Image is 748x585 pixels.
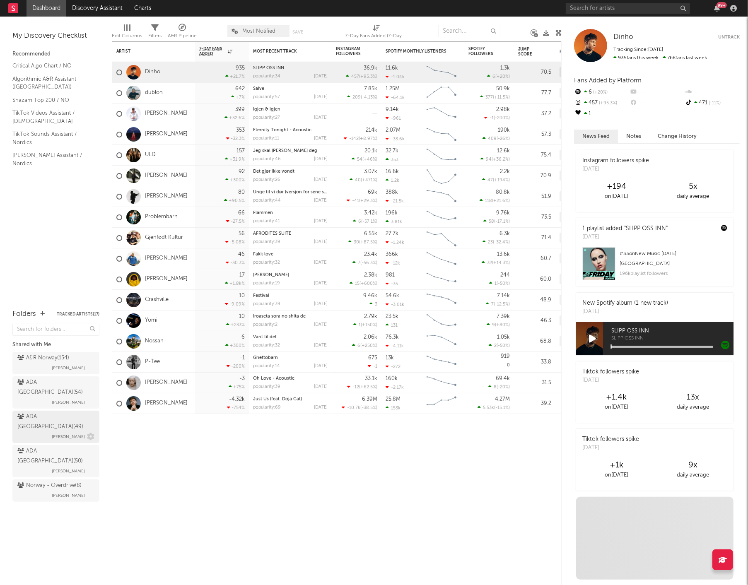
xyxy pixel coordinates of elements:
div: 60.7 [518,254,551,264]
span: +8.97 % [360,137,376,141]
div: A&R Norway (154) [560,233,608,243]
div: [DATE] [314,219,328,224]
span: -32.4 % [494,240,509,245]
a: Critical Algo Chart / NO [12,61,91,70]
div: Artist [116,49,179,54]
div: -27.5 % [226,219,245,224]
div: 214k [366,128,377,133]
div: popularity: 44 [253,198,281,203]
div: 2.38k [364,272,377,278]
svg: Chart title [423,83,460,104]
a: Gjenfødt Kultur [145,234,183,241]
div: 1.25M [386,86,400,91]
svg: Chart title [423,104,460,124]
a: Unge til vi dør (versjon for sene sommerkvelder) [253,190,356,195]
span: +95.3 % [598,101,617,106]
svg: Chart title [423,248,460,269]
svg: Chart title [423,207,460,228]
div: 471 [685,98,740,108]
a: Det gjør ikke vondt [253,169,294,174]
div: ( ) [350,177,377,183]
div: 6 [574,87,629,98]
div: 16.6k [386,169,399,174]
span: 30 [354,240,359,245]
span: [PERSON_NAME] [52,363,85,373]
a: [PERSON_NAME] [145,131,188,138]
div: 7.85k [364,86,377,91]
span: +194 % [494,178,509,183]
div: 196k playlist followers [620,269,727,279]
div: Igjen & igjen [253,107,328,112]
button: Filter by Most Recent Track [319,47,328,55]
div: 6.55k [364,231,377,236]
div: 7-Day Fans Added (7-Day Fans Added) [345,31,408,41]
span: -56.3 % [362,261,376,265]
div: 1.3k [500,65,510,71]
a: A&R Norway(154)[PERSON_NAME] [12,352,99,374]
div: Salve [253,87,328,91]
a: Flammen [253,211,273,215]
div: popularity: 26 [253,178,280,182]
a: Jeg skal [PERSON_NAME] deg [253,149,317,153]
span: Tracking Since: [DATE] [613,47,663,52]
div: A&R Norway (154) [560,171,608,181]
div: 196k [386,210,398,216]
div: popularity: 46 [253,157,281,161]
div: [DATE] [314,136,328,141]
div: Instagram followers spike [582,156,649,165]
div: 353 [236,128,245,133]
span: +29.3 % [360,199,376,203]
a: ADA [GEOGRAPHIC_DATA](50)[PERSON_NAME] [12,445,99,477]
svg: Chart title [423,145,460,166]
span: 54 [357,157,362,162]
button: Filter by Instagram Followers [369,47,377,55]
a: dublon [145,89,163,96]
div: Recommended [12,49,99,59]
div: popularity: 32 [253,260,280,265]
div: Spotify Monthly Listeners [386,49,448,54]
div: 388k [386,190,398,195]
a: [PERSON_NAME] [145,400,188,407]
a: TikTok Videos Assistant / [DEMOGRAPHIC_DATA] [12,108,91,125]
div: +21.7 % [225,74,245,79]
div: Folders [560,49,622,54]
span: 32 [487,261,492,265]
div: A&R Pipeline [168,21,197,45]
div: ( ) [352,156,377,162]
div: Edit Columns [112,31,142,41]
div: 366k [386,252,398,257]
div: 17 [239,272,245,278]
div: [DATE] [314,198,328,203]
div: -32.3 % [226,136,245,141]
div: ( ) [482,260,510,265]
button: Filter by 7-Day Fans Added [236,47,245,55]
div: My Discovery Checklist [12,31,99,41]
div: [DATE] [314,74,328,79]
div: 75.4 [518,150,551,160]
span: +36.2 % [493,157,509,162]
div: 1 playlist added [582,224,668,233]
div: 73.5 [518,212,551,222]
a: AFRODITES SUITE [253,231,291,236]
div: 3.07k [364,169,377,174]
span: 58 [489,219,494,224]
div: Flammen [253,211,328,215]
div: ( ) [344,136,377,141]
div: 23.4k [364,252,377,257]
a: Crashville [145,296,169,303]
div: 7-Day Fans Added (7-Day Fans Added) [345,21,408,45]
a: [PERSON_NAME] [145,379,188,386]
div: [DATE] [582,165,649,173]
div: Most Recent Track [253,49,315,54]
button: Save [292,30,303,34]
div: # 33 on New Music [DATE] [GEOGRAPHIC_DATA] [620,249,727,269]
span: -1 [490,116,494,120]
div: 9.14k [386,107,399,112]
a: Fakk love [253,252,273,257]
span: 6 [358,219,361,224]
span: -26 % [498,137,509,141]
div: -21.5k [386,198,404,204]
span: [PERSON_NAME] [52,466,85,476]
div: 70.9 [518,171,551,181]
a: Dinho [613,33,633,41]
